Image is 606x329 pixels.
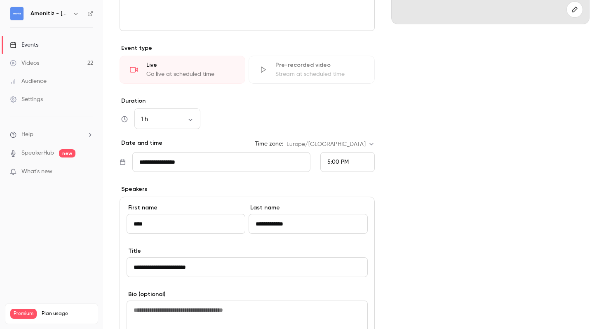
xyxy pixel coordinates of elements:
[255,140,283,148] label: Time zone:
[120,56,245,84] div: LiveGo live at scheduled time
[275,70,364,78] div: Stream at scheduled time
[10,77,47,85] div: Audience
[10,41,38,49] div: Events
[10,7,23,20] img: Amenitiz - Portugal 🇵🇹
[249,56,374,84] div: Pre-recorded videoStream at scheduled time
[120,139,162,147] p: Date and time
[10,95,43,103] div: Settings
[327,159,349,165] span: 5:00 PM
[120,44,375,52] p: Event type
[127,290,368,298] label: Bio (optional)
[320,152,375,172] div: From
[31,9,69,18] h6: Amenitiz - [GEOGRAPHIC_DATA] 🇵🇹
[10,309,37,319] span: Premium
[10,59,39,67] div: Videos
[132,152,310,172] input: Tue, Feb 17, 2026
[10,130,93,139] li: help-dropdown-opener
[21,149,54,157] a: SpeakerHub
[120,185,375,193] p: Speakers
[59,149,75,157] span: new
[127,247,368,255] label: Title
[146,61,235,69] div: Live
[146,70,235,78] div: Go live at scheduled time
[21,167,52,176] span: What's new
[275,61,364,69] div: Pre-recorded video
[83,168,93,176] iframe: Noticeable Trigger
[42,310,93,317] span: Plan usage
[120,97,375,105] label: Duration
[127,204,245,212] label: First name
[287,140,375,148] div: Europe/[GEOGRAPHIC_DATA]
[134,115,200,123] div: 1 h
[249,204,367,212] label: Last name
[21,130,33,139] span: Help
